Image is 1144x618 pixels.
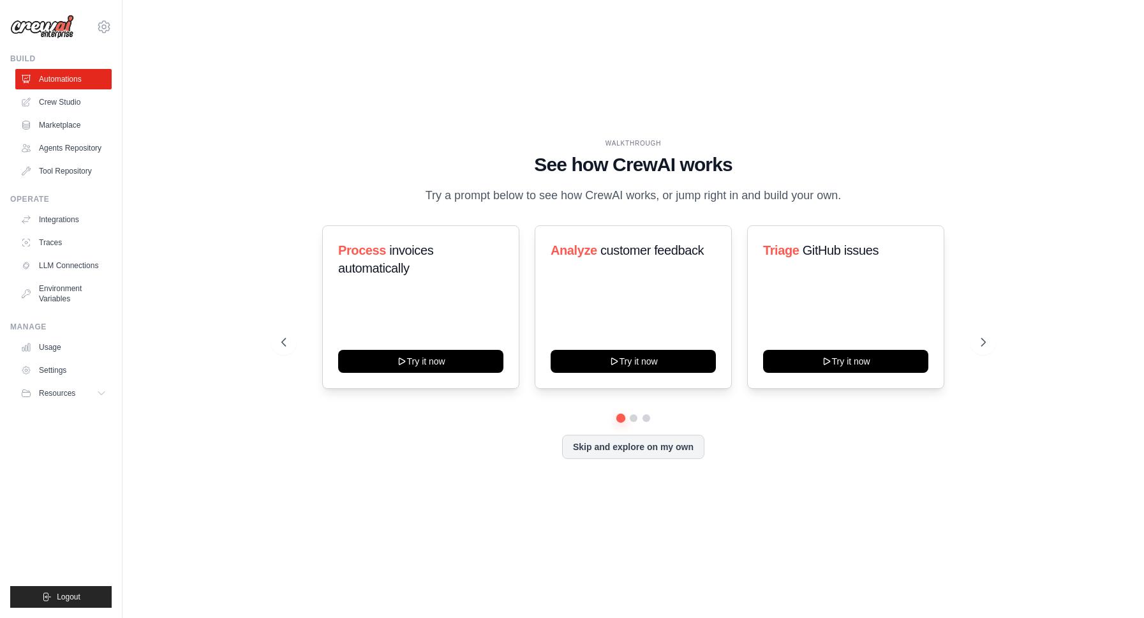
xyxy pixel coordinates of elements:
button: Try it now [763,350,928,373]
button: Try it now [338,350,503,373]
h1: See how CrewAI works [281,153,986,176]
button: Logout [10,586,112,608]
div: Build [10,54,112,64]
button: Try it now [551,350,716,373]
span: Resources [39,388,75,398]
a: Environment Variables [15,278,112,309]
a: Usage [15,337,112,358]
a: LLM Connections [15,255,112,276]
div: Manage [10,322,112,332]
a: Traces [15,232,112,253]
button: Skip and explore on my own [562,435,704,459]
a: Settings [15,360,112,381]
span: Triage [763,243,799,257]
div: Operate [10,194,112,204]
span: GitHub issues [803,243,879,257]
div: WALKTHROUGH [281,139,986,148]
a: Integrations [15,209,112,230]
p: Try a prompt below to see how CrewAI works, or jump right in and build your own. [419,186,848,205]
a: Tool Repository [15,161,112,181]
a: Automations [15,69,112,89]
a: Agents Repository [15,138,112,158]
img: Logo [10,15,74,39]
a: Marketplace [15,115,112,135]
button: Resources [15,383,112,403]
span: customer feedback [600,243,704,257]
span: invoices automatically [338,243,433,275]
a: Crew Studio [15,92,112,112]
span: Logout [57,592,80,602]
span: Process [338,243,386,257]
span: Analyze [551,243,597,257]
